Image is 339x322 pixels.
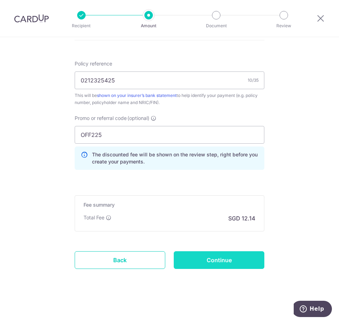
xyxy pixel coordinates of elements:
[75,92,264,106] div: This will be to help identify your payment (e.g. policy number, policyholder name and NRIC/FIN).
[14,14,49,23] img: CardUp
[294,301,332,318] iframe: Opens a widget where you can find more information
[97,93,177,98] a: shown on your insurer’s bank statement
[92,151,258,165] p: The discounted fee will be shown on the review step, right before you create your payments.
[129,22,168,29] p: Amount
[75,115,127,122] span: Promo or referral code
[248,77,259,84] div: 10/35
[174,251,264,269] input: Continue
[75,251,165,269] a: Back
[84,214,104,221] p: Total Fee
[84,201,255,208] h5: Fee summary
[228,214,255,223] p: SGD 12.14
[75,60,112,67] label: Policy reference
[264,22,304,29] p: Review
[196,22,236,29] p: Document
[62,22,101,29] p: Recipient
[127,115,149,122] span: (optional)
